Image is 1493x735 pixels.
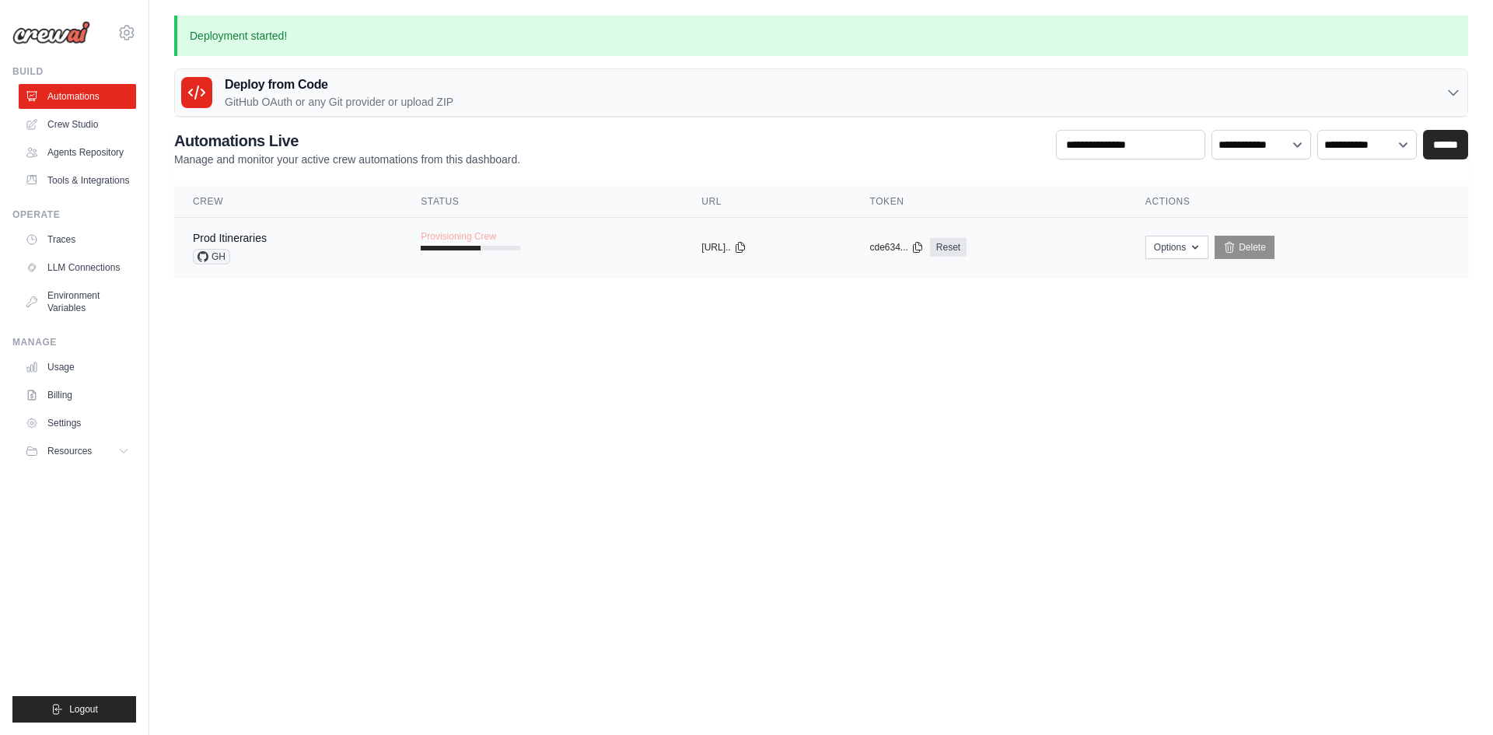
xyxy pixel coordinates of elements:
div: Manage [12,336,136,348]
h3: Deploy from Code [225,75,453,94]
span: Resources [47,445,92,457]
a: Billing [19,383,136,408]
a: Delete [1215,236,1274,259]
th: URL [683,186,851,218]
a: Usage [19,355,136,380]
th: Actions [1127,186,1468,218]
th: Crew [174,186,402,218]
a: Crew Studio [19,112,136,137]
p: GitHub OAuth or any Git provider or upload ZIP [225,94,453,110]
p: Manage and monitor your active crew automations from this dashboard. [174,152,520,167]
a: Environment Variables [19,283,136,320]
span: GH [193,249,230,264]
img: Logo [12,21,90,44]
th: Token [851,186,1126,218]
p: Deployment started! [174,16,1468,56]
a: Reset [930,238,967,257]
span: Logout [69,703,98,716]
h2: Automations Live [174,130,520,152]
button: cde634... [869,241,923,254]
button: Resources [19,439,136,464]
a: Traces [19,227,136,252]
button: Options [1145,236,1208,259]
a: Settings [19,411,136,436]
th: Status [402,186,683,218]
a: Tools & Integrations [19,168,136,193]
span: Provisioning Crew [421,230,496,243]
a: LLM Connections [19,255,136,280]
a: Agents Repository [19,140,136,165]
a: Prod Itineraries [193,232,267,244]
a: Automations [19,84,136,109]
button: Logout [12,696,136,723]
div: Operate [12,208,136,221]
div: Build [12,65,136,78]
